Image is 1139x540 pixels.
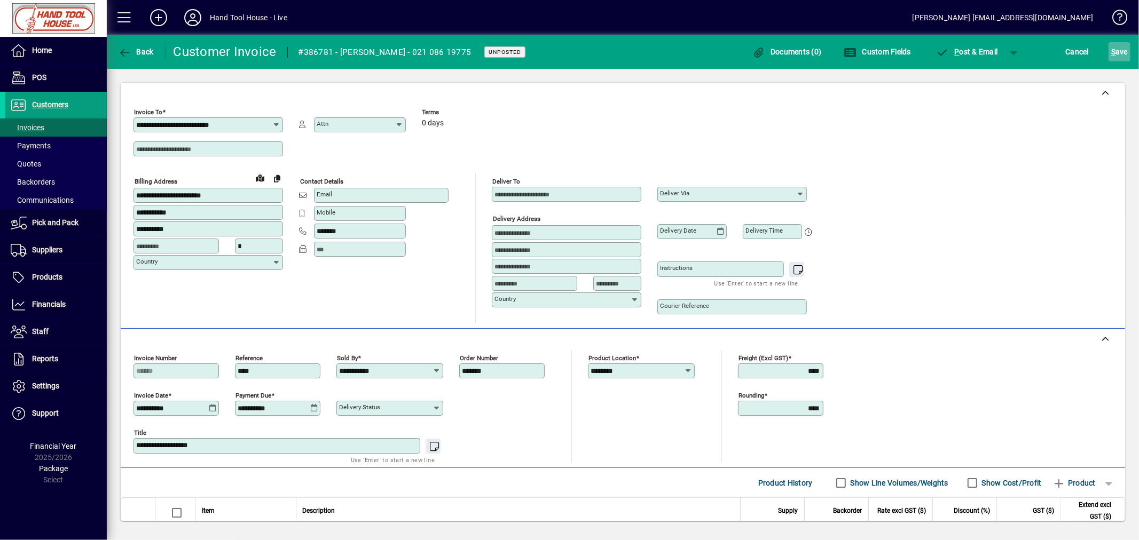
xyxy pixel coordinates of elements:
a: Backorders [5,173,107,191]
span: P [955,47,960,56]
span: Rate excl GST ($) [877,505,926,517]
span: Terms [422,109,486,116]
mat-label: Mobile [317,209,335,216]
mat-label: Delivery date [660,227,696,234]
mat-label: Instructions [660,264,693,272]
label: Show Line Volumes/Weights [849,478,948,488]
span: Discount (%) [954,505,990,517]
a: Products [5,264,107,291]
span: Staff [32,327,49,336]
button: Copy to Delivery address [269,170,286,187]
span: Item [202,505,215,517]
span: Extend excl GST ($) [1067,499,1111,522]
span: Financial Year [30,442,77,450]
div: Hand Tool House - Live [210,9,287,26]
span: S [1111,47,1116,56]
span: Support [32,409,59,417]
span: Package [39,464,68,473]
span: Backorder [833,505,862,517]
span: Unposted [489,49,521,55]
mat-label: Delivery time [745,227,783,234]
a: Support [5,400,107,427]
mat-label: Courier Reference [660,302,709,309]
mat-label: Deliver via [660,189,689,197]
button: Custom Fields [841,42,914,61]
span: Backorders [11,178,55,186]
a: Settings [5,373,107,400]
mat-label: Payment due [235,392,271,399]
button: Documents (0) [750,42,824,61]
span: Documents (0) [752,47,822,56]
mat-hint: Use 'Enter' to start a new line [351,454,435,466]
a: POS [5,65,107,91]
mat-label: Sold by [337,354,358,362]
span: Custom Fields [844,47,911,56]
span: Suppliers [32,245,62,254]
span: Payments [11,141,51,150]
span: 0 days [422,119,444,128]
div: [PERSON_NAME] [EMAIL_ADDRESS][DOMAIN_NAME] [913,9,1094,26]
button: Post & Email [931,42,1003,61]
mat-label: Attn [317,120,328,128]
span: Invoices [11,123,44,132]
mat-label: Freight (excl GST) [739,354,788,362]
button: Product [1047,473,1101,493]
mat-label: Invoice number [134,354,177,362]
a: Knowledge Base [1104,2,1126,37]
mat-label: Reference [235,354,263,362]
span: Cancel [1066,43,1089,60]
a: Staff [5,319,107,345]
span: Home [32,46,52,54]
span: Supply [778,505,798,517]
mat-label: Title [134,429,146,436]
span: Communications [11,196,74,204]
a: Pick and Pack [5,210,107,236]
label: Show Cost/Profit [980,478,1042,488]
a: Communications [5,191,107,209]
span: Description [303,505,335,517]
a: View on map [252,169,269,186]
a: Invoices [5,118,107,137]
span: Product [1052,474,1096,491]
span: POS [32,73,46,82]
mat-label: Email [317,190,332,198]
span: Back [118,47,154,56]
button: Profile [176,8,210,27]
span: Quotes [11,160,41,168]
span: Customers [32,100,68,109]
span: Products [32,273,62,281]
mat-label: Delivery status [339,403,380,411]
div: #386781 - [PERSON_NAME] - 021 086 19775 [299,44,472,61]
button: Cancel [1063,42,1092,61]
button: Back [115,42,156,61]
span: Product History [758,474,813,491]
span: ave [1111,43,1128,60]
mat-label: Invoice date [134,392,168,399]
span: Pick and Pack [32,218,78,227]
mat-label: Invoice To [134,108,162,116]
a: Home [5,37,107,64]
mat-label: Deliver To [492,178,520,185]
mat-label: Rounding [739,392,764,399]
mat-label: Country [494,295,516,303]
button: Add [142,8,176,27]
a: Payments [5,137,107,155]
a: Reports [5,346,107,372]
span: GST ($) [1033,505,1054,517]
mat-label: Country [136,258,158,265]
a: Suppliers [5,237,107,264]
span: Reports [32,354,58,363]
mat-hint: Use 'Enter' to start a new line [714,277,798,289]
div: Customer Invoice [174,43,277,60]
span: ost & Email [936,47,998,56]
button: Product History [754,473,817,493]
app-page-header-button: Back [107,42,166,61]
mat-label: Product location [588,354,636,362]
a: Quotes [5,155,107,173]
span: Financials [32,300,66,308]
mat-label: Order number [460,354,498,362]
button: Save [1109,42,1130,61]
span: Settings [32,382,59,390]
a: Financials [5,291,107,318]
